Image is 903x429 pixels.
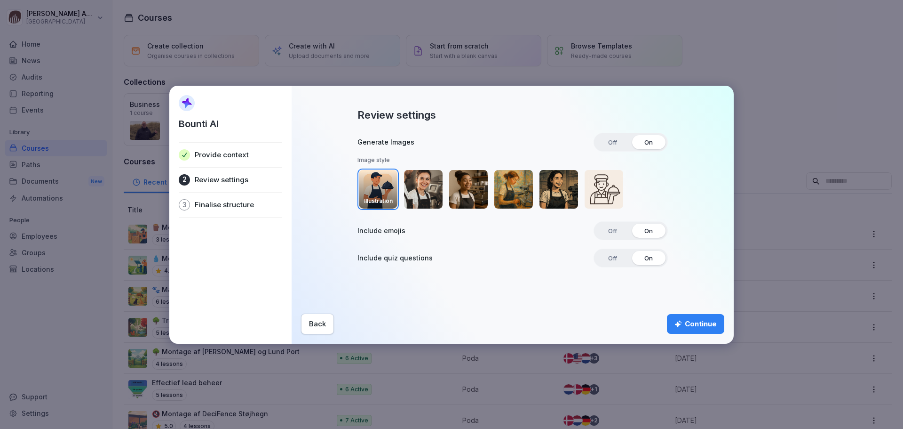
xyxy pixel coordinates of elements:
[179,174,190,186] div: 2
[602,135,624,149] span: Off
[602,224,624,238] span: Off
[667,314,724,334] button: Continue
[494,170,533,209] img: Oil painting style
[638,251,659,265] span: On
[357,253,433,263] h3: Include quiz questions
[179,117,219,131] p: Bounti AI
[674,319,717,329] div: Continue
[309,319,326,329] div: Back
[301,314,334,334] button: Back
[179,95,195,111] img: AI Sparkle
[357,226,405,235] h3: Include emojis
[195,175,248,185] p: Review settings
[195,150,249,160] p: Provide context
[585,170,623,209] img: Simple outline style
[195,200,254,210] p: Finalise structure
[638,224,659,238] span: On
[359,170,397,209] img: Illustration style
[539,170,578,209] img: comic
[357,108,436,121] h2: Review settings
[179,199,190,210] div: 3
[602,251,624,265] span: Off
[449,170,488,209] img: 3D style
[357,156,668,164] h5: Image style
[357,138,414,147] h3: Generate Images
[404,170,443,209] img: Realistic style
[638,135,659,149] span: On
